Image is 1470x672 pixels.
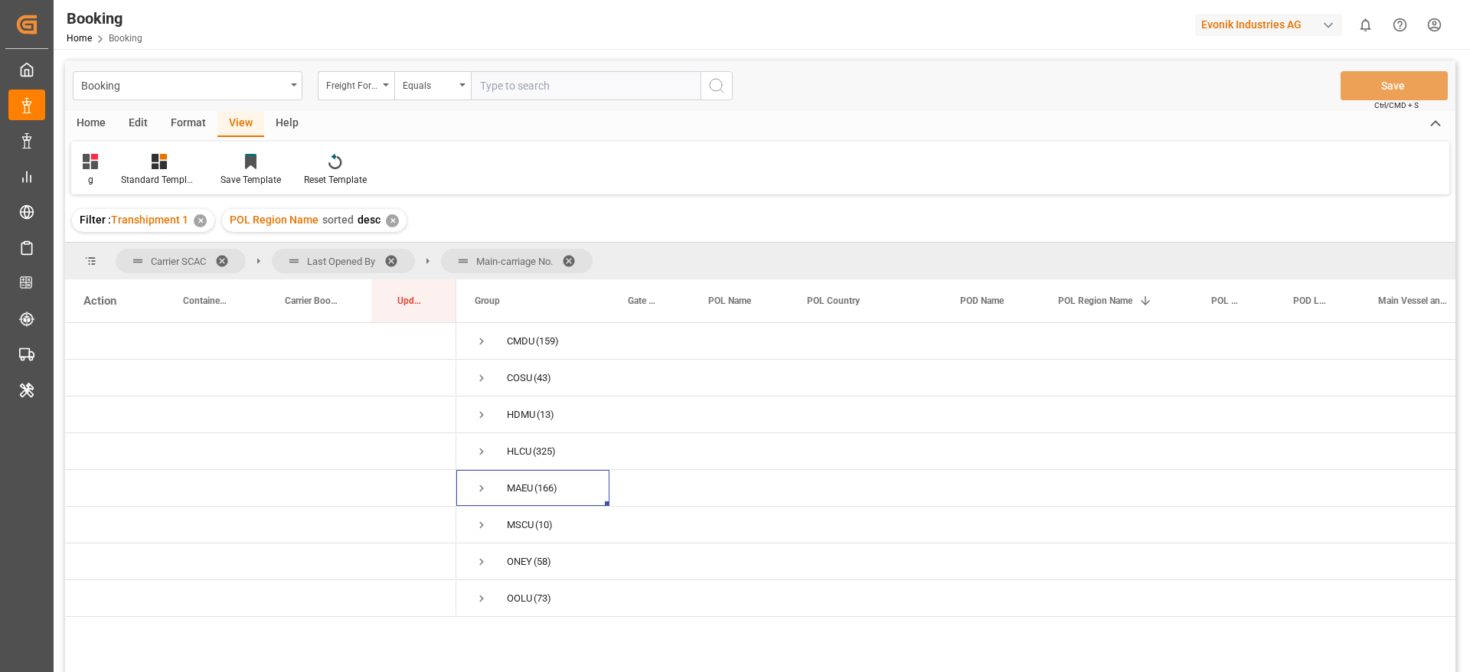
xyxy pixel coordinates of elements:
div: ONEY [507,544,532,579]
span: Main Vessel and Vessel Imo [1378,295,1449,306]
button: open menu [394,71,471,100]
span: sorted [322,214,354,226]
div: HDMU [507,397,535,432]
div: Help [264,111,310,137]
div: Freight Forwarder's Reference No. [326,75,378,93]
a: Home [67,33,92,44]
span: Transhipment 1 [111,214,188,226]
div: Press SPACE to select this row. [65,396,456,433]
span: Container No. [183,295,227,306]
div: Action [83,294,116,308]
span: (159) [536,324,559,359]
div: Press SPACE to select this row. [65,360,456,396]
div: Format [159,111,217,137]
span: (13) [537,397,554,432]
button: open menu [318,71,394,100]
div: Press SPACE to select this row. [65,580,456,617]
div: Press SPACE to select this row. [65,507,456,543]
div: MAEU [507,471,533,506]
span: Carrier Booking No. [285,295,339,306]
span: (10) [535,507,553,543]
div: COSU [507,360,532,396]
div: OOLU [507,581,532,616]
div: Equals [403,75,455,93]
div: Press SPACE to select this row. [65,323,456,360]
button: Help Center [1383,8,1417,42]
span: Group [475,295,500,306]
span: POL Country [807,295,860,306]
span: (166) [534,471,557,506]
span: Carrier SCAC [151,256,206,267]
div: Reset Template [304,173,367,187]
div: Home [65,111,117,137]
button: show 0 new notifications [1348,8,1383,42]
div: Booking [67,7,142,30]
span: POD Locode [1293,295,1328,306]
span: Update Last Opened By [397,295,424,306]
div: Press SPACE to select this row. [65,543,456,580]
button: search button [701,71,733,100]
button: Evonik Industries AG [1195,10,1348,39]
div: g [83,173,98,187]
span: POD Name [960,295,1004,306]
div: ✕ [386,214,399,227]
div: Evonik Industries AG [1195,14,1342,36]
div: ✕ [194,214,207,227]
div: MSCU [507,507,534,543]
button: Save [1341,71,1448,100]
span: POL Locode [1211,295,1243,306]
span: Filter : [80,214,111,226]
span: Gate In POL [628,295,658,306]
div: Booking [81,75,286,94]
div: CMDU [507,324,534,359]
span: POL Region Name [1058,295,1132,306]
span: (58) [534,544,551,579]
div: Press SPACE to select this row. [65,470,456,507]
span: (325) [533,434,556,469]
span: desc [358,214,381,226]
input: Type to search [471,71,701,100]
div: View [217,111,264,137]
span: Ctrl/CMD + S [1374,99,1419,111]
span: Main-carriage No. [476,256,553,267]
button: open menu [73,71,302,100]
div: Edit [117,111,159,137]
span: (43) [534,360,551,396]
span: (73) [534,581,551,616]
span: POL Name [708,295,751,306]
div: Save Template [220,173,281,187]
div: Standard Templates [121,173,198,187]
div: Press SPACE to select this row. [65,433,456,470]
span: POL Region Name [230,214,318,226]
span: Last Opened By [307,256,375,267]
div: HLCU [507,434,531,469]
